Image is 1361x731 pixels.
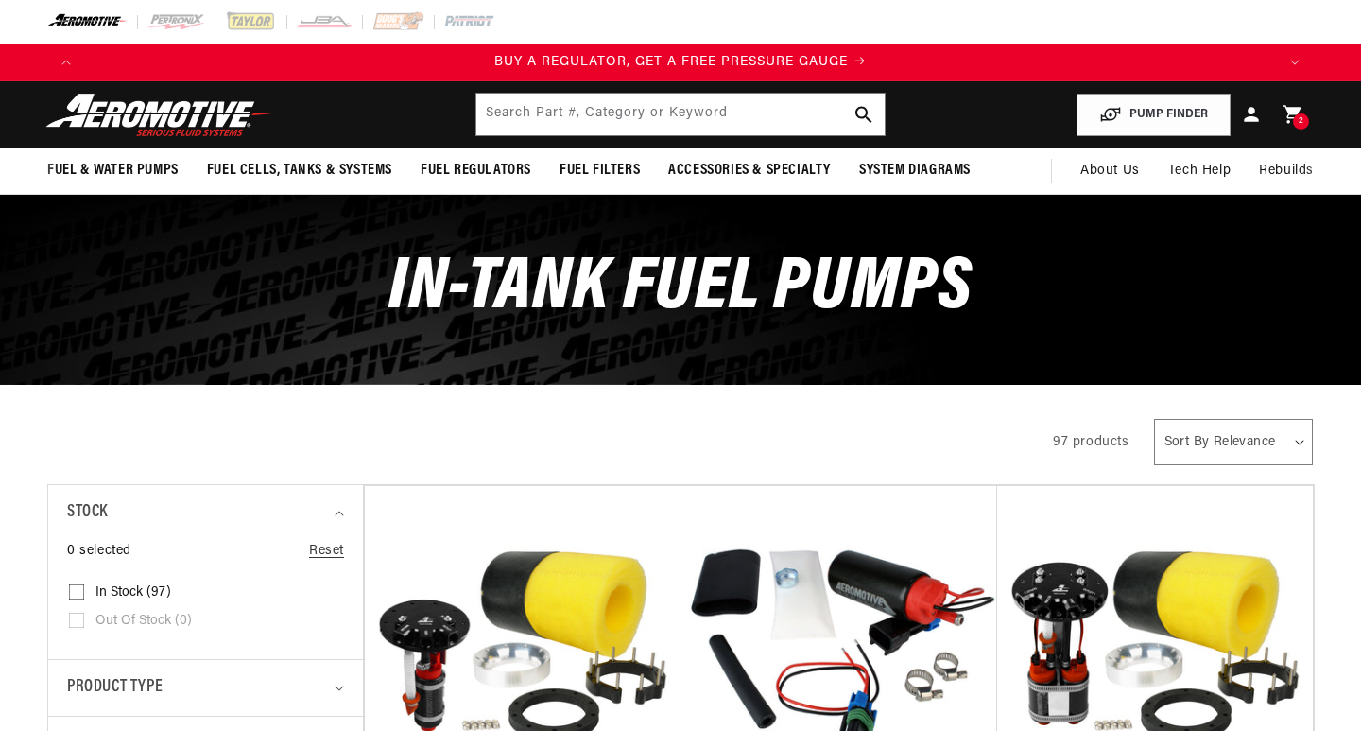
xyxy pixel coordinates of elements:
[560,161,640,181] span: Fuel Filters
[95,584,171,601] span: In stock (97)
[67,541,131,562] span: 0 selected
[845,148,985,193] summary: System Diagrams
[67,499,108,527] span: Stock
[1168,161,1231,182] span: Tech Help
[668,161,831,181] span: Accessories & Specialty
[95,613,192,630] span: Out of stock (0)
[476,94,884,135] input: Search by Part Number, Category or Keyword
[494,55,848,69] span: BUY A REGULATOR, GET A FREE PRESSURE GAUGE
[47,44,85,81] button: Translation missing: en.sections.announcements.previous_announcement
[654,148,845,193] summary: Accessories & Specialty
[41,93,277,137] img: Aeromotive
[193,148,406,193] summary: Fuel Cells, Tanks & Systems
[1066,148,1154,194] a: About Us
[545,148,654,193] summary: Fuel Filters
[207,161,392,181] span: Fuel Cells, Tanks & Systems
[67,660,344,716] summary: Product type (0 selected)
[843,94,885,135] button: search button
[1259,161,1314,182] span: Rebuilds
[47,161,179,181] span: Fuel & Water Pumps
[1276,44,1314,81] button: Translation missing: en.sections.announcements.next_announcement
[388,252,973,326] span: In-Tank Fuel Pumps
[1080,164,1140,178] span: About Us
[67,485,344,541] summary: Stock (0 selected)
[33,148,193,193] summary: Fuel & Water Pumps
[1053,435,1129,449] span: 97 products
[309,541,344,562] a: Reset
[85,52,1276,73] div: Announcement
[406,148,545,193] summary: Fuel Regulators
[1299,113,1304,130] span: 2
[1154,148,1245,194] summary: Tech Help
[67,674,163,702] span: Product type
[85,52,1276,73] div: 1 of 4
[1245,148,1328,194] summary: Rebuilds
[421,161,531,181] span: Fuel Regulators
[1077,94,1231,136] button: PUMP FINDER
[85,52,1276,73] a: BUY A REGULATOR, GET A FREE PRESSURE GAUGE
[859,161,971,181] span: System Diagrams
